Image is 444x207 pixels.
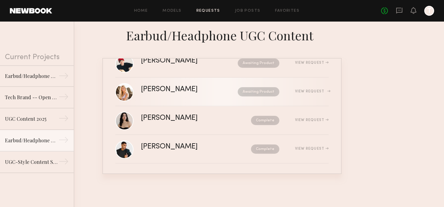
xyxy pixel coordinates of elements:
[5,137,59,144] div: Earbud/Headphone UGC Content
[115,78,329,106] a: [PERSON_NAME]Awaiting ProductView Request
[59,156,69,169] div: →
[424,6,434,16] a: T
[295,90,329,93] div: View Request
[162,9,181,13] a: Models
[235,9,261,13] a: Job Posts
[59,135,69,147] div: →
[5,94,59,101] div: Tech Brand -- Open Earbuds Modeling/B-Roll Shoot
[5,158,59,166] div: UGC-Style Content Shoot
[251,116,279,125] nb-request-status: Complete
[238,87,279,96] nb-request-status: Awaiting Product
[196,9,220,13] a: Requests
[59,92,69,104] div: →
[115,135,329,164] a: [PERSON_NAME]CompleteView Request
[59,113,69,126] div: →
[115,49,329,78] a: [PERSON_NAME]Awaiting ProductView Request
[5,72,59,80] div: Earbud/Headphone UGC Content - O15
[59,71,69,83] div: →
[295,147,329,151] div: View Request
[275,9,299,13] a: Favorites
[141,115,224,122] div: [PERSON_NAME]
[102,26,342,43] div: Earbud/Headphone UGC Content
[295,118,329,122] div: View Request
[141,57,218,64] div: [PERSON_NAME]
[141,143,224,150] div: [PERSON_NAME]
[238,59,279,68] nb-request-status: Awaiting Product
[5,115,59,123] div: UGC Content 2025
[141,86,218,93] div: [PERSON_NAME]
[134,9,148,13] a: Home
[295,61,329,65] div: View Request
[115,106,329,135] a: [PERSON_NAME]CompleteView Request
[251,144,279,154] nb-request-status: Complete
